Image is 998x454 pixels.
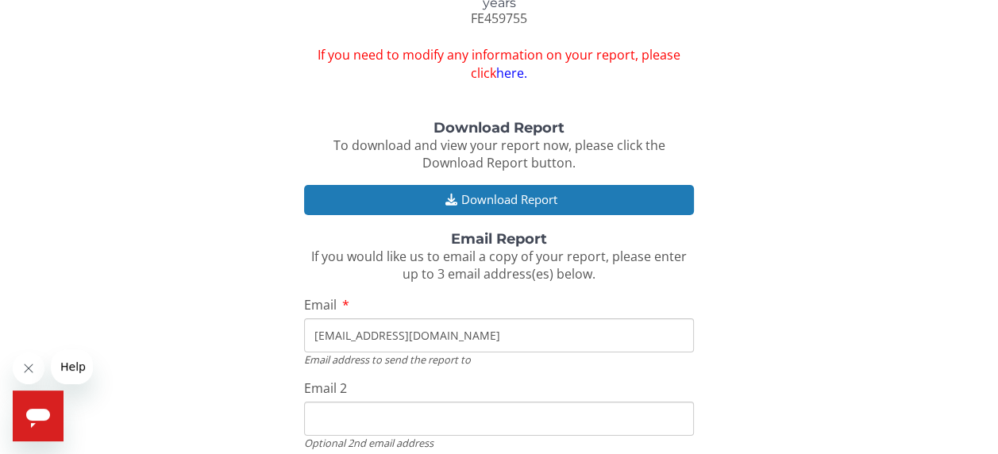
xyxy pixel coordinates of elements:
[304,352,694,367] div: Email address to send the report to
[471,10,527,27] span: FE459755
[311,248,687,283] span: If you would like us to email a copy of your report, please enter up to 3 email address(es) below.
[304,436,694,450] div: Optional 2nd email address
[451,230,547,248] strong: Email Report
[496,64,527,82] a: here.
[433,119,565,137] strong: Download Report
[51,349,93,384] iframe: Message from company
[13,352,44,384] iframe: Close message
[304,379,347,397] span: Email 2
[333,137,665,172] span: To download and view your report now, please click the Download Report button.
[304,185,694,214] button: Download Report
[13,391,64,441] iframe: Button to launch messaging window
[304,296,337,314] span: Email
[304,46,694,83] span: If you need to modify any information on your report, please click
